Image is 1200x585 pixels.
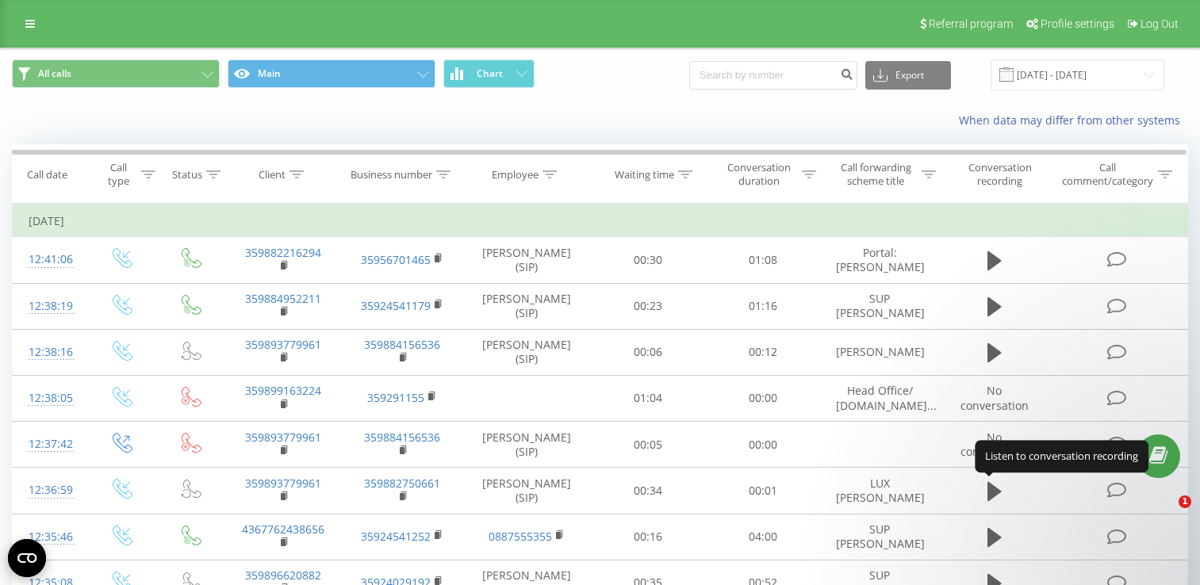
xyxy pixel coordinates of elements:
[367,390,424,405] a: 359291155
[591,283,706,329] td: 00:23
[820,237,939,283] td: Portal: [PERSON_NAME]
[245,476,321,491] a: 359893779961
[29,522,70,552] div: 12:35:46
[361,252,431,267] a: 35956701465
[865,61,951,90] button: Export
[462,468,591,514] td: [PERSON_NAME] (SIP)
[27,168,67,182] div: Call date
[462,329,591,375] td: [PERSON_NAME] (SIP)
[477,68,503,79] span: Chart
[705,422,820,468] td: 00:00
[591,422,706,468] td: 00:05
[489,529,552,544] a: 0887555355
[12,59,220,88] button: All calls
[705,468,820,514] td: 00:01
[29,475,70,506] div: 12:36:59
[1041,17,1114,30] span: Profile settings
[242,522,324,537] a: 4367762438656
[689,61,857,90] input: Search by number
[954,161,1046,188] div: Conversation recording
[13,205,1188,237] td: [DATE]
[245,568,321,583] a: 359896620882
[361,529,431,544] a: 35924541252
[29,244,70,275] div: 12:41:06
[834,161,918,188] div: Call forwarding scheme title
[38,67,71,80] span: All calls
[975,441,1148,472] div: Listen to conversation recording
[361,298,431,313] a: 35924541179
[591,375,706,421] td: 01:04
[245,291,321,306] a: 359884952211
[705,283,820,329] td: 01:16
[462,283,591,329] td: [PERSON_NAME] (SIP)
[443,59,535,88] button: Chart
[959,113,1188,128] a: When data may differ from other systems
[172,168,202,182] div: Status
[245,337,321,352] a: 359893779961
[29,291,70,322] div: 12:38:19
[8,539,46,577] button: Open CMP widget
[705,237,820,283] td: 01:08
[705,375,820,421] td: 00:00
[820,283,939,329] td: SUP [PERSON_NAME]
[1141,17,1179,30] span: Log Out
[1061,161,1154,188] div: Call comment/category
[719,161,798,188] div: Conversation duration
[492,168,539,182] div: Employee
[960,383,1029,412] span: No conversation
[705,514,820,560] td: 04:00
[615,168,674,182] div: Waiting time
[364,476,440,491] a: 359882750661
[100,161,137,188] div: Call type
[364,337,440,352] a: 359884156536
[245,383,321,398] a: 359899163224
[462,237,591,283] td: [PERSON_NAME] (SIP)
[705,329,820,375] td: 00:12
[228,59,435,88] button: Main
[591,329,706,375] td: 00:06
[836,383,937,412] span: Head Office/ [DOMAIN_NAME]...
[259,168,286,182] div: Client
[820,468,939,514] td: LUX [PERSON_NAME]
[29,429,70,460] div: 12:37:42
[591,514,706,560] td: 00:16
[1179,495,1191,508] span: 1
[591,468,706,514] td: 00:34
[245,430,321,445] a: 359893779961
[245,245,321,260] a: 359882216294
[351,168,432,182] div: Business number
[462,422,591,468] td: [PERSON_NAME] (SIP)
[364,430,440,445] a: 359884156536
[929,17,1013,30] span: Referral program
[820,514,939,560] td: SUP [PERSON_NAME]
[29,383,70,414] div: 12:38:05
[29,337,70,368] div: 12:38:16
[820,329,939,375] td: [PERSON_NAME]
[1146,495,1184,533] iframe: Intercom live chat
[591,237,706,283] td: 00:30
